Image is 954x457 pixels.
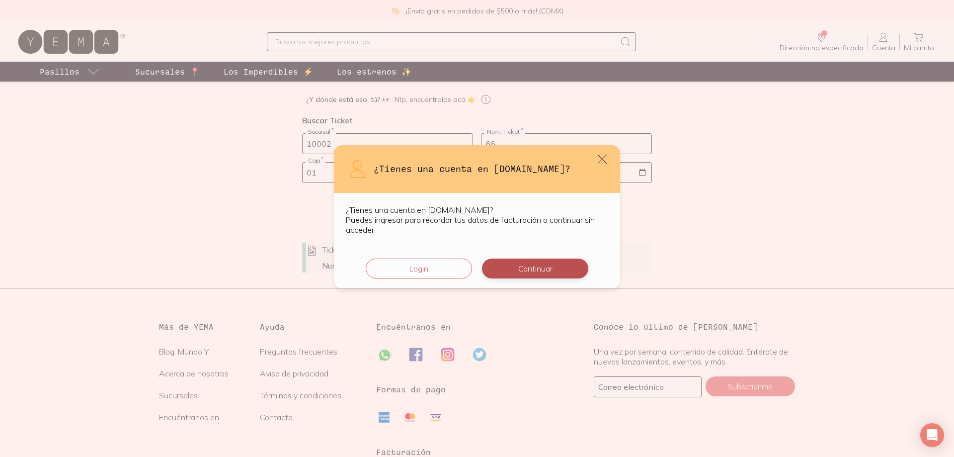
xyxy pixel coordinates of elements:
p: ¿Tienes una cuenta en [DOMAIN_NAME]? Puedes ingresar para recordar tus datos de facturación o con... [346,205,608,235]
button: Continuar [482,259,588,278]
button: Login [366,259,472,278]
div: default [334,145,620,288]
div: Open Intercom Messenger [920,423,944,447]
h3: ¿Tienes una cuenta en [DOMAIN_NAME]? [374,162,608,175]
